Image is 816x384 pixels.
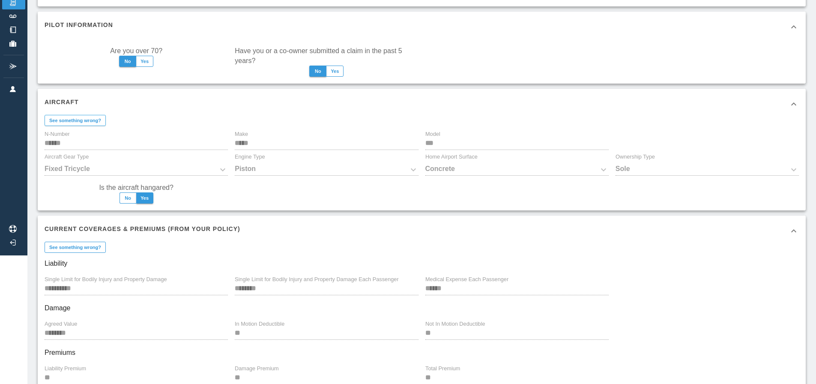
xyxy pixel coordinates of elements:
[136,56,153,67] button: Yes
[45,242,106,253] button: See something wrong?
[425,130,440,138] label: Model
[45,258,799,270] h6: Liability
[45,130,70,138] label: N-Number
[235,365,279,372] label: Damage Premium
[45,224,240,234] h6: Current Coverages & Premiums (from your policy)
[616,153,655,161] label: Ownership Type
[119,56,136,67] button: No
[45,320,77,328] label: Agreed Value
[425,153,478,161] label: Home Airport Surface
[235,164,418,176] div: Piston
[120,192,137,204] button: No
[45,347,799,359] h6: Premiums
[309,66,326,77] button: No
[45,153,89,161] label: Aircraft Gear Type
[235,153,265,161] label: Engine Type
[326,66,344,77] button: Yes
[110,46,162,56] label: Are you over 70?
[235,46,418,66] label: Have you or a co-owner submitted a claim in the past 5 years?
[45,164,228,176] div: Fixed Tricycle
[45,276,167,283] label: Single Limit for Bodily Injury and Property Damage
[45,97,79,107] h6: Aircraft
[38,12,806,42] div: Pilot Information
[425,276,508,283] label: Medical Expense Each Passenger
[425,320,485,328] label: Not In Motion Deductible
[45,365,86,372] label: Liability Premium
[45,115,106,126] button: See something wrong?
[38,89,806,120] div: Aircraft
[38,216,806,246] div: Current Coverages & Premiums (from your policy)
[235,320,284,328] label: In Motion Deductible
[235,276,399,283] label: Single Limit for Bodily Injury and Property Damage Each Passenger
[45,20,113,30] h6: Pilot Information
[136,192,153,204] button: Yes
[45,302,799,314] h6: Damage
[616,164,799,176] div: Sole
[99,183,173,192] label: Is the aircraft hangared?
[425,164,609,176] div: Concrete
[235,130,248,138] label: Make
[425,365,460,372] label: Total Premium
